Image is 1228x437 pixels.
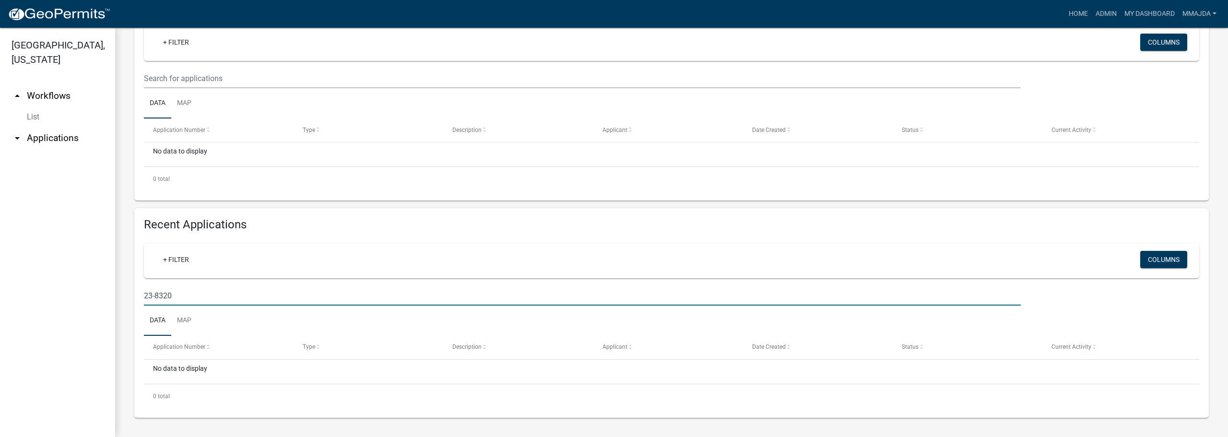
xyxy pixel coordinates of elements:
h4: Recent Applications [144,218,1199,232]
a: Map [171,306,197,336]
datatable-header-cell: Status [893,336,1042,359]
datatable-header-cell: Status [893,118,1042,142]
span: Date Created [752,127,786,133]
span: Status [902,343,919,350]
span: Application Number [153,343,205,350]
datatable-header-cell: Type [294,336,443,359]
datatable-header-cell: Applicant [593,118,743,142]
button: Columns [1140,251,1187,268]
span: Description [452,343,482,350]
datatable-header-cell: Application Number [144,118,294,142]
span: Current Activity [1051,343,1091,350]
input: Search for applications [144,69,1021,88]
i: arrow_drop_up [12,90,23,102]
datatable-header-cell: Description [443,118,593,142]
datatable-header-cell: Current Activity [1042,118,1192,142]
a: My Dashboard [1121,5,1179,23]
datatable-header-cell: Current Activity [1042,336,1192,359]
a: Data [144,306,171,336]
datatable-header-cell: Date Created [743,118,893,142]
button: Columns [1140,34,1187,51]
span: Type [303,127,315,133]
datatable-header-cell: Description [443,336,593,359]
datatable-header-cell: Application Number [144,336,294,359]
a: + Filter [155,251,197,268]
span: Current Activity [1051,127,1091,133]
a: Admin [1092,5,1121,23]
span: Date Created [752,343,786,350]
datatable-header-cell: Applicant [593,336,743,359]
div: No data to display [144,360,1199,384]
a: Home [1065,5,1092,23]
datatable-header-cell: Type [294,118,443,142]
span: Description [452,127,482,133]
span: Application Number [153,127,205,133]
span: Applicant [602,343,627,350]
a: mmajda [1179,5,1220,23]
span: Status [902,127,919,133]
span: Type [303,343,315,350]
div: No data to display [144,142,1199,166]
div: 0 total [144,384,1199,408]
a: Map [171,88,197,119]
span: Applicant [602,127,627,133]
a: + Filter [155,34,197,51]
i: arrow_drop_down [12,132,23,144]
datatable-header-cell: Date Created [743,336,893,359]
a: Data [144,88,171,119]
div: 0 total [144,167,1199,191]
input: Search for applications [144,286,1021,306]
